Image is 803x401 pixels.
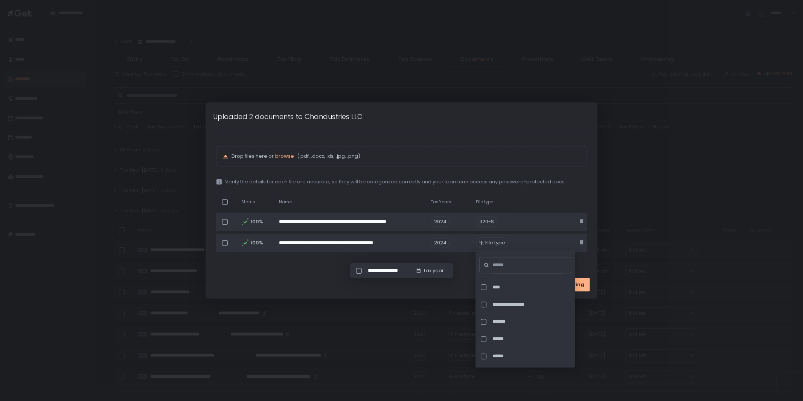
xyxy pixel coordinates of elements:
[431,199,451,205] span: Tax Years
[476,217,497,227] div: 1120-S
[416,267,444,274] button: Tax year
[250,218,262,225] span: 100%
[241,199,255,205] span: Status
[296,153,360,160] span: (.pdf, .docx, .xls, .jpg, .png)
[279,199,292,205] span: Name
[232,153,581,160] p: Drop files here or
[275,153,294,160] button: browse
[250,239,262,246] span: 100%
[431,217,450,227] span: 2024
[485,239,505,246] span: File type
[275,152,294,160] span: browse
[431,238,450,248] span: 2024
[225,178,566,185] span: Verify the details for each file are accurate, so they will be categorized correctly and your tea...
[476,199,493,205] span: File type
[213,111,363,122] h1: Uploaded 2 documents to Chandustries LLC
